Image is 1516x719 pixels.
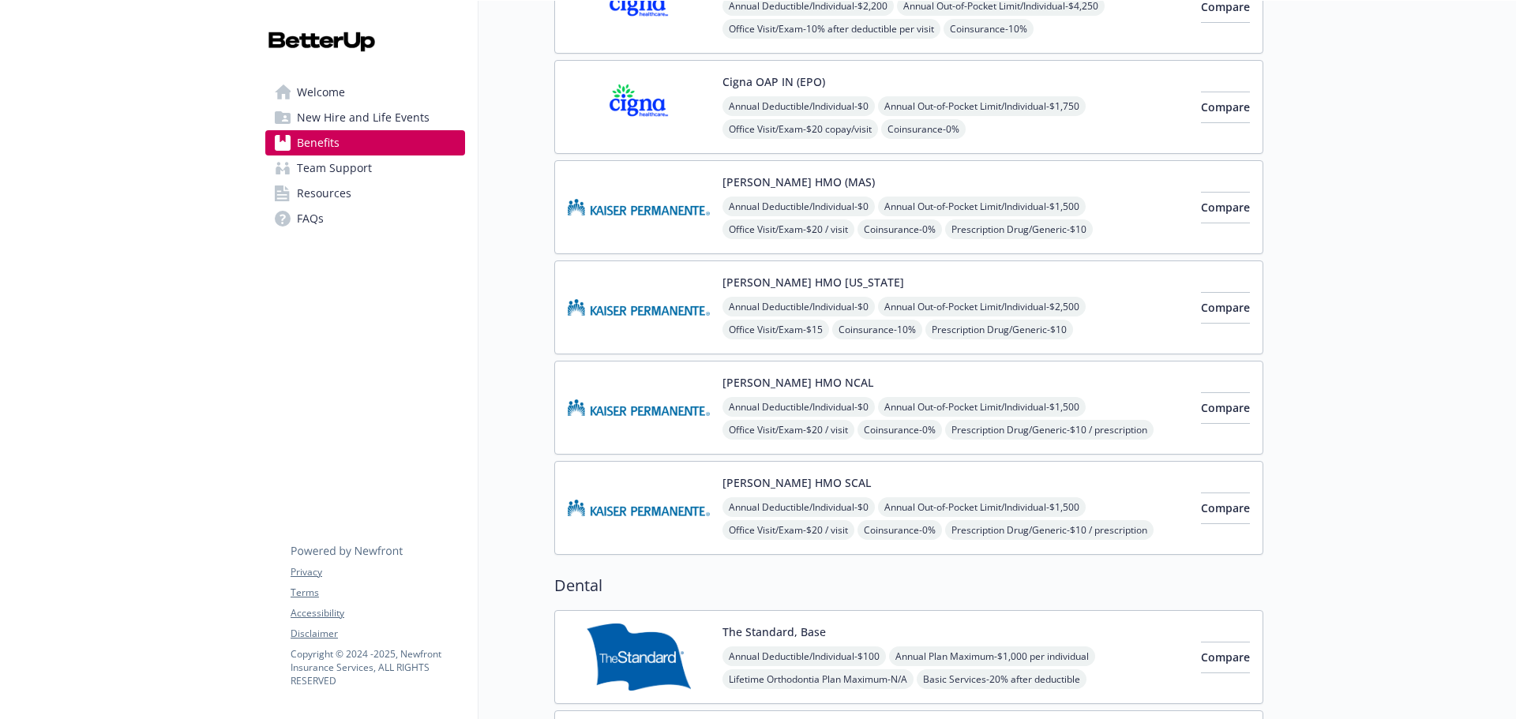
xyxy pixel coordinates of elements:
[722,474,871,491] button: [PERSON_NAME] HMO SCAL
[297,206,324,231] span: FAQs
[945,520,1154,540] span: Prescription Drug/Generic - $10 / prescription
[722,420,854,440] span: Office Visit/Exam - $20 / visit
[722,397,875,417] span: Annual Deductible/Individual - $0
[878,197,1086,216] span: Annual Out-of-Pocket Limit/Individual - $1,500
[722,520,854,540] span: Office Visit/Exam - $20 / visit
[722,96,875,116] span: Annual Deductible/Individual - $0
[568,174,710,241] img: Kaiser Permanente Insurance Company carrier logo
[857,420,942,440] span: Coinsurance - 0%
[1201,492,1250,524] button: Compare
[1201,400,1250,415] span: Compare
[945,219,1093,239] span: Prescription Drug/Generic - $10
[1201,99,1250,114] span: Compare
[917,669,1086,689] span: Basic Services - 20% after deductible
[722,219,854,239] span: Office Visit/Exam - $20 / visit
[265,155,465,181] a: Team Support
[722,119,878,139] span: Office Visit/Exam - $20 copay/visit
[925,320,1073,339] span: Prescription Drug/Generic - $10
[265,206,465,231] a: FAQs
[265,80,465,105] a: Welcome
[944,19,1034,39] span: Coinsurance - 10%
[1201,300,1250,315] span: Compare
[722,624,826,640] button: The Standard, Base
[832,320,922,339] span: Coinsurance - 10%
[722,320,829,339] span: Office Visit/Exam - $15
[722,197,875,216] span: Annual Deductible/Individual - $0
[297,80,345,105] span: Welcome
[297,105,430,130] span: New Hire and Life Events
[881,119,966,139] span: Coinsurance - 0%
[297,155,372,181] span: Team Support
[291,606,464,620] a: Accessibility
[554,574,1263,597] h2: Dental
[291,647,464,687] p: Copyright © 2024 - 2025 , Newfront Insurance Services, ALL RIGHTS RESERVED
[568,274,710,341] img: Kaiser Permanente of Hawaii carrier logo
[722,374,873,391] button: [PERSON_NAME] HMO NCAL
[265,105,465,130] a: New Hire and Life Events
[1201,292,1250,324] button: Compare
[722,19,940,39] span: Office Visit/Exam - 10% after deductible per visit
[568,474,710,541] img: Kaiser Permanente Insurance Company carrier logo
[1201,642,1250,673] button: Compare
[291,565,464,579] a: Privacy
[291,627,464,641] a: Disclaimer
[568,73,710,140] img: CIGNA carrier logo
[722,174,875,190] button: [PERSON_NAME] HMO (MAS)
[878,397,1086,417] span: Annual Out-of-Pocket Limit/Individual - $1,500
[1201,650,1250,665] span: Compare
[1201,192,1250,223] button: Compare
[722,497,875,517] span: Annual Deductible/Individual - $0
[857,219,942,239] span: Coinsurance - 0%
[722,274,904,290] button: [PERSON_NAME] HMO [US_STATE]
[945,420,1154,440] span: Prescription Drug/Generic - $10 / prescription
[722,297,875,316] span: Annual Deductible/Individual - $0
[1201,392,1250,424] button: Compare
[265,130,465,155] a: Benefits
[722,669,914,689] span: Lifetime Orthodontia Plan Maximum - N/A
[1201,500,1250,515] span: Compare
[297,130,340,155] span: Benefits
[878,297,1086,316] span: Annual Out-of-Pocket Limit/Individual - $2,500
[1201,92,1250,123] button: Compare
[878,96,1086,116] span: Annual Out-of-Pocket Limit/Individual - $1,750
[722,73,825,90] button: Cigna OAP IN (EPO)
[291,586,464,600] a: Terms
[265,181,465,206] a: Resources
[1201,200,1250,215] span: Compare
[568,374,710,441] img: Kaiser Permanente Insurance Company carrier logo
[568,624,710,691] img: Standard Insurance Company carrier logo
[297,181,351,206] span: Resources
[878,497,1086,517] span: Annual Out-of-Pocket Limit/Individual - $1,500
[722,646,886,666] span: Annual Deductible/Individual - $100
[857,520,942,540] span: Coinsurance - 0%
[889,646,1095,666] span: Annual Plan Maximum - $1,000 per individual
